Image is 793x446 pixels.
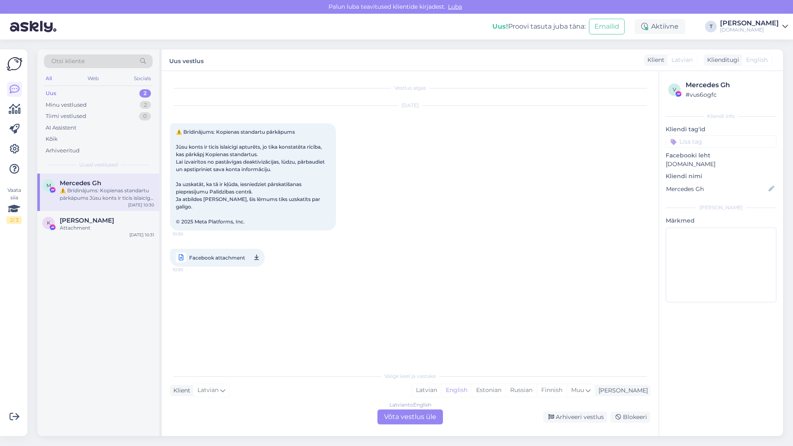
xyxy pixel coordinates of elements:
span: Uued vestlused [79,161,118,169]
a: Facebook attachment10:30 [170,249,265,267]
b: Uus! [492,22,508,30]
span: Luba [445,3,465,10]
span: Muu [571,386,584,394]
div: Estonian [472,384,506,397]
label: Uus vestlus [169,54,204,66]
div: Minu vestlused [46,101,87,109]
img: Askly Logo [7,56,22,72]
div: English [441,384,472,397]
div: [PERSON_NAME] [595,386,648,395]
div: Web [86,73,100,84]
div: Klient [170,386,190,395]
div: 2 / 3 [7,216,22,224]
div: Latvian to English [389,401,431,409]
span: M [46,182,51,189]
div: [DATE] 10:30 [128,202,154,208]
span: Otsi kliente [51,57,85,66]
span: ⚠️ Brīdinājums: Kopienas standartu pārkāpums Jūsu konts ir ticis īslaicīgi apturēts, jo tika kons... [176,129,326,225]
span: K [47,220,51,226]
div: [DATE] 10:31 [129,232,154,238]
div: Attachment [60,224,154,232]
input: Lisa tag [666,135,776,148]
div: Finnish [537,384,567,397]
span: Karina Kalnina [60,217,114,224]
div: Klienditugi [704,56,739,64]
div: Tiimi vestlused [46,112,86,120]
p: Märkmed [666,216,776,225]
p: [DOMAIN_NAME] [666,160,776,169]
div: Aktiivne [635,19,685,34]
div: All [44,73,54,84]
div: [DOMAIN_NAME] [720,27,779,33]
span: 10:30 [173,231,204,237]
div: 2 [139,89,151,98]
div: Proovi tasuta juba täna: [492,22,586,32]
div: 2 [140,101,151,109]
div: Socials [132,73,153,84]
div: Klient [644,56,664,64]
div: Uus [46,89,56,98]
span: English [746,56,768,64]
span: Latvian [197,386,219,395]
a: [PERSON_NAME][DOMAIN_NAME] [720,20,788,33]
span: Facebook attachment [189,252,245,263]
div: [PERSON_NAME] [666,204,776,211]
div: Latvian [412,384,441,397]
div: Vaata siia [7,186,22,224]
div: Võta vestlus üle [377,409,443,424]
p: Kliendi tag'id [666,125,776,134]
div: Kliendi info [666,113,776,120]
span: v [673,86,676,93]
p: Kliendi nimi [666,172,776,181]
div: # vus6ogfc [686,90,774,99]
div: [DATE] [170,102,650,109]
div: [PERSON_NAME] [720,20,779,27]
span: Latvian [671,56,693,64]
div: Arhiveeritud [46,147,80,155]
div: T [705,21,717,32]
div: Valige keel ja vastake [170,372,650,380]
p: Facebooki leht [666,151,776,160]
span: 10:30 [173,265,204,275]
div: Mercedes Gh [686,80,774,90]
div: Kõik [46,135,58,143]
button: Emailid [589,19,625,34]
div: Vestlus algas [170,84,650,92]
div: Russian [506,384,537,397]
div: AI Assistent [46,124,76,132]
input: Lisa nimi [666,184,767,194]
div: Blokeeri [611,412,650,423]
div: Arhiveeri vestlus [543,412,607,423]
span: Mercedes Gh [60,179,101,187]
div: 0 [139,112,151,120]
div: ⚠️ Brīdinājums: Kopienas standartu pārkāpums Jūsu konts ir ticis īslaicīgi apturēts, jo tika kons... [60,187,154,202]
